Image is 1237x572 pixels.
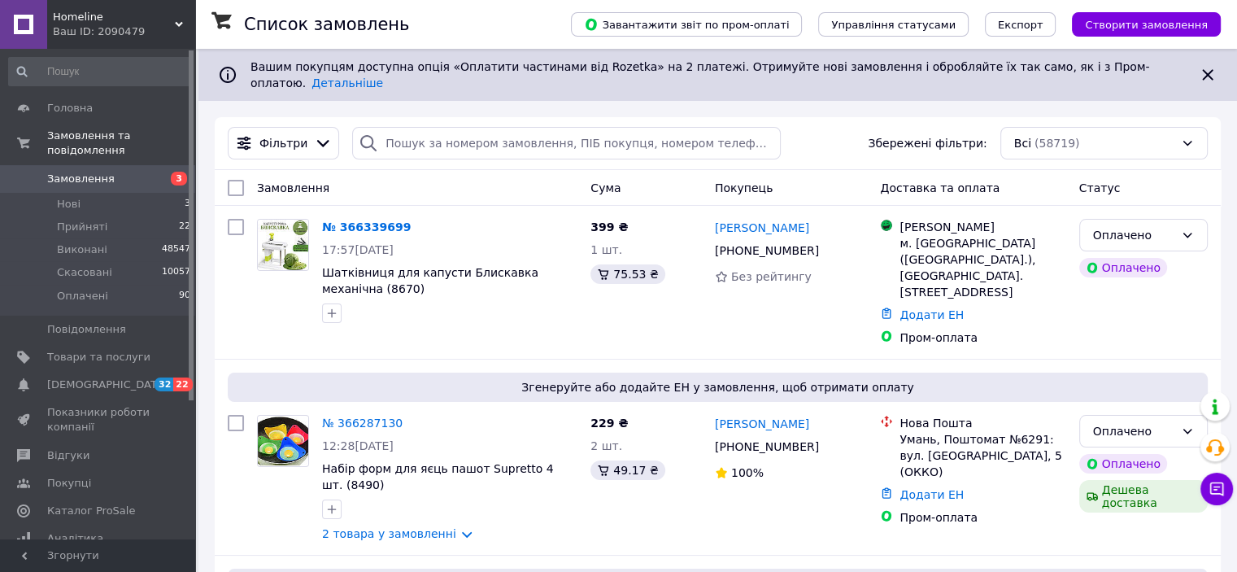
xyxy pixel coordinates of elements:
[571,12,802,37] button: Завантажити звіт по пром-оплаті
[47,378,168,392] span: [DEMOGRAPHIC_DATA]
[47,476,91,491] span: Покупці
[352,127,781,159] input: Пошук за номером замовлення, ПІБ покупця, номером телефону, Email, номером накладної
[1079,454,1167,474] div: Оплачено
[258,417,308,466] img: Фото товару
[1079,480,1208,513] div: Дешева доставка
[47,405,150,434] span: Показники роботи компанії
[322,417,403,430] a: № 366287130
[47,129,195,158] span: Замовлення та повідомлення
[155,378,173,391] span: 32
[731,270,812,283] span: Без рейтингу
[1093,422,1174,440] div: Оплачено
[899,488,964,501] a: Додати ЕН
[47,504,135,518] span: Каталог ProSale
[47,448,89,463] span: Відгуки
[53,10,175,24] span: Homeline
[868,135,987,151] span: Збережені фільтри:
[590,439,622,452] span: 2 шт.
[715,416,809,432] a: [PERSON_NAME]
[185,197,190,212] span: 3
[259,135,307,151] span: Фільтри
[47,531,103,546] span: Аналітика
[162,242,190,257] span: 48547
[715,220,809,236] a: [PERSON_NAME]
[1093,226,1174,244] div: Оплачено
[584,17,789,32] span: Завантажити звіт по пром-оплаті
[899,330,1065,346] div: Пром-оплата
[311,76,383,90] a: Детальніше
[899,415,1065,431] div: Нова Пошта
[818,12,969,37] button: Управління статусами
[53,24,195,39] div: Ваш ID: 2090479
[257,415,309,467] a: Фото товару
[1014,135,1031,151] span: Всі
[590,417,628,430] span: 229 ₴
[590,243,622,256] span: 1 шт.
[250,60,1149,90] span: Вашим покупцям доступна опція «Оплатити частинами від Rozetka» на 2 платежі. Отримуйте нові замов...
[57,265,112,280] span: Скасовані
[899,235,1065,300] div: м. [GEOGRAPHIC_DATA] ([GEOGRAPHIC_DATA].), [GEOGRAPHIC_DATA]. [STREET_ADDRESS]
[985,12,1056,37] button: Експорт
[322,243,394,256] span: 17:57[DATE]
[47,172,115,186] span: Замовлення
[322,221,411,234] a: № 366339699
[712,435,822,458] div: [PHONE_NUMBER]
[590,181,621,194] span: Cума
[179,289,190,303] span: 90
[258,220,308,270] img: Фото товару
[1034,137,1079,150] span: (58719)
[831,19,956,31] span: Управління статусами
[47,322,126,337] span: Повідомлення
[899,509,1065,526] div: Пром-оплата
[590,264,664,284] div: 75.53 ₴
[899,308,964,321] a: Додати ЕН
[171,172,187,186] span: 3
[257,181,329,194] span: Замовлення
[880,181,1000,194] span: Доставка та оплата
[162,265,190,280] span: 10057
[244,15,409,34] h1: Список замовлень
[590,461,664,480] div: 49.17 ₴
[173,378,192,391] span: 22
[57,197,81,212] span: Нові
[322,439,394,452] span: 12:28[DATE]
[179,220,190,234] span: 22
[899,219,1065,235] div: [PERSON_NAME]
[322,527,456,540] a: 2 товара у замовленні
[8,57,192,86] input: Пошук
[1072,12,1221,37] button: Створити замовлення
[234,379,1201,395] span: Згенеруйте або додайте ЕН у замовлення, щоб отримати оплату
[731,466,764,479] span: 100%
[712,239,822,262] div: [PHONE_NUMBER]
[257,219,309,271] a: Фото товару
[57,242,107,257] span: Виконані
[57,289,108,303] span: Оплачені
[1056,17,1221,30] a: Створити замовлення
[715,181,773,194] span: Покупець
[57,220,107,234] span: Прийняті
[998,19,1043,31] span: Експорт
[322,462,554,491] a: Набір форм для яєць пашот Supretto 4 шт. (8490)
[322,266,538,295] a: Шатківниця для капусти Блискавка механічна (8670)
[1200,473,1233,505] button: Чат з покупцем
[47,101,93,116] span: Головна
[899,431,1065,480] div: Умань, Поштомат №6291: вул. [GEOGRAPHIC_DATA], 5 (ОККО)
[1085,19,1208,31] span: Створити замовлення
[47,350,150,365] span: Товари та послуги
[1079,181,1121,194] span: Статус
[1079,258,1167,277] div: Оплачено
[590,221,628,234] span: 399 ₴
